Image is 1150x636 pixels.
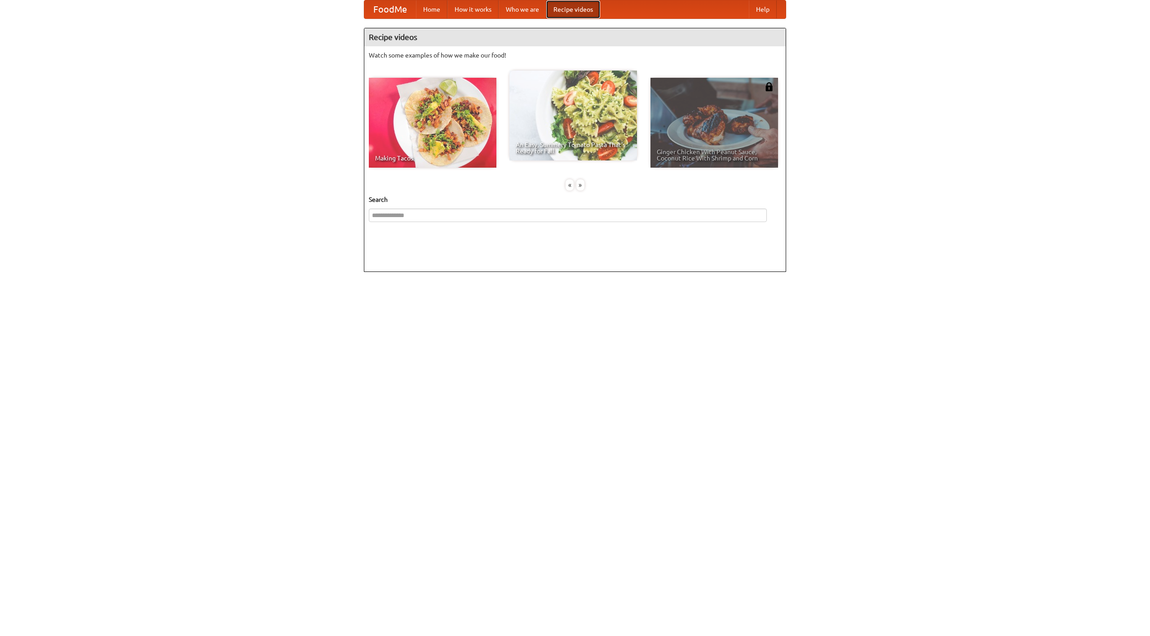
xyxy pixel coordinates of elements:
a: Making Tacos [369,78,496,168]
a: Who we are [499,0,546,18]
p: Watch some examples of how we make our food! [369,51,781,60]
a: Recipe videos [546,0,600,18]
div: « [566,179,574,191]
span: An Easy, Summery Tomato Pasta That's Ready for Fall [516,142,631,154]
a: Home [416,0,447,18]
span: Making Tacos [375,155,490,161]
a: Help [749,0,777,18]
a: How it works [447,0,499,18]
a: FoodMe [364,0,416,18]
a: An Easy, Summery Tomato Pasta That's Ready for Fall [509,71,637,160]
h4: Recipe videos [364,28,786,46]
div: » [576,179,584,191]
h5: Search [369,195,781,204]
img: 483408.png [765,82,774,91]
